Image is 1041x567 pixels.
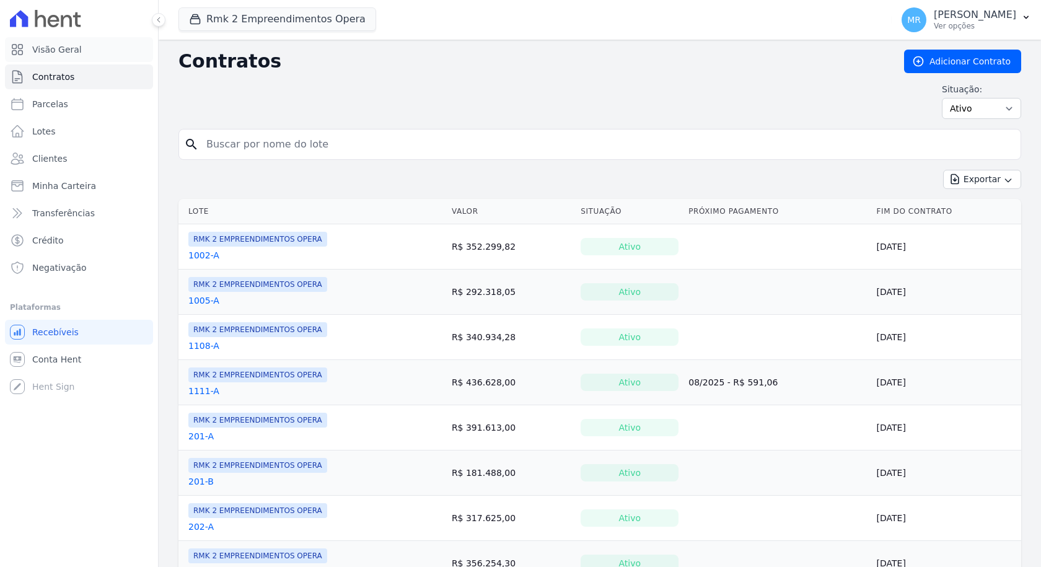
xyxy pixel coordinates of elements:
th: Fim do Contrato [872,199,1021,224]
td: [DATE] [872,360,1021,405]
span: Visão Geral [32,43,82,56]
a: Minha Carteira [5,174,153,198]
a: Clientes [5,146,153,171]
div: Ativo [581,328,679,346]
div: Ativo [581,374,679,391]
p: [PERSON_NAME] [934,9,1016,21]
a: Negativação [5,255,153,280]
span: Conta Hent [32,353,81,366]
span: Clientes [32,152,67,165]
a: Parcelas [5,92,153,116]
a: Conta Hent [5,347,153,372]
td: R$ 317.625,00 [447,496,576,541]
div: Ativo [581,283,679,301]
label: Situação: [942,83,1021,95]
th: Próximo Pagamento [683,199,871,224]
a: 1005-A [188,294,219,307]
span: RMK 2 EMPREENDIMENTOS OPERA [188,548,327,563]
span: RMK 2 EMPREENDIMENTOS OPERA [188,458,327,473]
span: Transferências [32,207,95,219]
td: R$ 436.628,00 [447,360,576,405]
th: Situação [576,199,683,224]
button: Exportar [943,170,1021,189]
button: Rmk 2 Empreendimentos Opera [178,7,376,31]
span: RMK 2 EMPREENDIMENTOS OPERA [188,413,327,428]
span: RMK 2 EMPREENDIMENTOS OPERA [188,277,327,292]
span: Parcelas [32,98,68,110]
a: Visão Geral [5,37,153,62]
span: MR [907,15,921,24]
span: Recebíveis [32,326,79,338]
a: 201-B [188,475,214,488]
a: Adicionar Contrato [904,50,1021,73]
th: Valor [447,199,576,224]
a: 1111-A [188,385,219,397]
a: Transferências [5,201,153,226]
div: Plataformas [10,300,148,315]
div: Ativo [581,464,679,481]
span: RMK 2 EMPREENDIMENTOS OPERA [188,503,327,518]
h2: Contratos [178,50,884,73]
span: Negativação [32,262,87,274]
span: RMK 2 EMPREENDIMENTOS OPERA [188,322,327,337]
td: [DATE] [872,270,1021,315]
a: 202-A [188,521,214,533]
a: 1108-A [188,340,219,352]
span: Minha Carteira [32,180,96,192]
td: R$ 391.613,00 [447,405,576,451]
td: [DATE] [872,315,1021,360]
button: MR [PERSON_NAME] Ver opções [892,2,1041,37]
a: Recebíveis [5,320,153,345]
span: Crédito [32,234,64,247]
input: Buscar por nome do lote [199,132,1016,157]
td: [DATE] [872,496,1021,541]
span: RMK 2 EMPREENDIMENTOS OPERA [188,232,327,247]
p: Ver opções [934,21,1016,31]
a: Contratos [5,64,153,89]
th: Lote [178,199,447,224]
td: [DATE] [872,224,1021,270]
div: Ativo [581,238,679,255]
div: Ativo [581,419,679,436]
span: Lotes [32,125,56,138]
a: 201-A [188,430,214,442]
a: Crédito [5,228,153,253]
td: R$ 352.299,82 [447,224,576,270]
a: Lotes [5,119,153,144]
a: 08/2025 - R$ 591,06 [688,377,778,387]
i: search [184,137,199,152]
td: R$ 340.934,28 [447,315,576,360]
div: Ativo [581,509,679,527]
span: Contratos [32,71,74,83]
td: [DATE] [872,451,1021,496]
a: 1002-A [188,249,219,262]
span: RMK 2 EMPREENDIMENTOS OPERA [188,367,327,382]
td: [DATE] [872,405,1021,451]
td: R$ 181.488,00 [447,451,576,496]
td: R$ 292.318,05 [447,270,576,315]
